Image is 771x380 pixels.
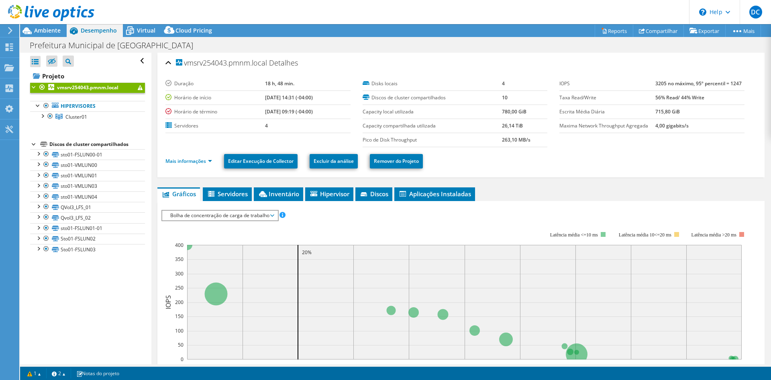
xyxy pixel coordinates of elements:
span: Desempenho [81,27,117,34]
label: Capacity local utilizada [363,108,502,116]
text: 350 [175,256,184,263]
span: Detalhes [269,58,298,68]
div: Discos de cluster compartilhados [49,140,145,149]
label: Escrita Média Diária [559,108,655,116]
a: Reports [595,25,633,37]
text: 400 [175,242,184,249]
span: Gráficos [161,190,196,198]
label: Horário de início [165,94,265,102]
text: 100% [736,364,748,370]
label: Servidores [165,122,265,130]
span: Aplicações Instaladas [398,190,471,198]
span: Hipervisor [309,190,349,198]
label: IOPS [559,80,655,88]
h1: Prefeitura Municipal de [GEOGRAPHIC_DATA] [26,41,206,50]
b: 4 [265,122,268,129]
a: Sto01-FSLUN03 [30,244,145,255]
span: Inventário [258,190,299,198]
a: sto01-FSLUN01-01 [30,223,145,234]
a: 1 [22,368,47,378]
span: vmsrv254043.pmnm.local [176,59,267,67]
a: Projeto [30,70,145,82]
text: 50 [178,341,184,348]
tspan: Latência média 10<=20 ms [619,232,671,238]
text: 60% [515,364,525,370]
span: Virtual [137,27,155,34]
svg: \n [699,8,706,16]
b: vmsrv254043.pmnm.local [57,84,118,91]
text: IOPS [164,295,173,309]
text: 30% [349,364,358,370]
a: QVol3_LFS_01 [30,202,145,212]
span: Bolha de concentração de carga de trabalho [166,211,273,220]
text: 20% [302,249,312,256]
b: [DATE] 09:19 (-04:00) [265,108,313,115]
a: Exportar [683,25,726,37]
text: 300 [175,270,184,277]
label: Duração [165,80,265,88]
span: DC [749,6,762,18]
tspan: Latência média <=10 ms [550,232,598,238]
label: Discos de cluster compartilhados [363,94,502,102]
span: Discos [359,190,388,198]
b: 715,80 GiB [655,108,680,115]
a: Hipervisores [30,101,145,111]
a: 2 [46,368,71,378]
b: 26,14 TiB [502,122,523,129]
b: 3205 no máximo, 95º percentil = 1247 [655,80,742,87]
a: Compartilhar [633,25,684,37]
b: 263,10 MB/s [502,136,530,143]
text: 50% [460,364,469,370]
b: [DATE] 14:31 (-04:00) [265,94,313,101]
text: 250 [175,284,184,291]
a: Cluster01 [30,111,145,122]
label: Maxima Network Throughput Agregada [559,122,655,130]
a: sto01-VMLUN03 [30,181,145,191]
label: Capacity compartilhada utilizada [363,122,502,130]
label: Horário de término [165,108,265,116]
a: Editar Execução de Collector [224,154,298,168]
text: 150 [175,313,184,320]
b: 4,00 gigabits/s [655,122,689,129]
a: sto01-VMLUN04 [30,191,145,202]
a: Mais informações [165,158,212,164]
b: 56% Read/ 44% Write [655,94,704,101]
a: sto01-FSLUN00-01 [30,149,145,160]
text: 90% [681,364,691,370]
b: 780,00 GiB [502,108,526,115]
span: Cloud Pricing [175,27,212,34]
b: 18 h, 48 min. [265,80,294,87]
span: Ambiente [34,27,61,34]
a: Notas do projeto [71,368,125,378]
text: 0 [181,356,184,363]
a: vmsrv254043.pmnm.local [30,82,145,93]
label: Pico de Disk Throughput [363,136,502,144]
text: 80% [626,364,636,370]
text: Latência média >20 ms [691,232,737,238]
a: Mais [725,25,761,37]
a: sto01-VMLUN01 [30,170,145,181]
a: Sto01-FSLUN02 [30,234,145,244]
b: 10 [502,94,508,101]
text: 20% [293,364,303,370]
text: 10% [238,364,247,370]
text: 100 [175,327,184,334]
text: 40% [404,364,414,370]
text: 200 [175,299,184,306]
a: Remover do Projeto [370,154,423,168]
a: Excluir da análise [310,154,358,168]
a: Qvol3_LFS_02 [30,212,145,223]
label: Disks locais [363,80,502,88]
label: Taxa Read/Write [559,94,655,102]
text: 0% [184,364,191,370]
b: 4 [502,80,505,87]
span: Cluster01 [65,113,87,120]
text: 70% [571,364,580,370]
a: sto01-VMLUN00 [30,160,145,170]
span: Servidores [207,190,248,198]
